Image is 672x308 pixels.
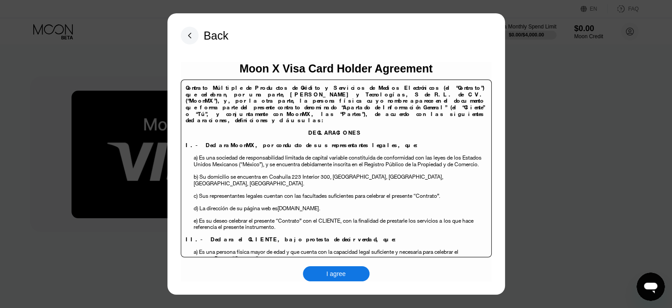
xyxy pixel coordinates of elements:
span: a) Es una persona física mayor de edad y que cuenta con la capacidad legal suficiente y necesaria... [194,248,458,262]
span: ) Es su deseo celebrar el presente “Contrato” con el CLIENTE, con la finalidad de prestarle los s... [196,217,435,224]
span: los que hace referencia el presente instrumento. [194,217,473,231]
span: c [194,192,196,200]
span: II.- Declara el CLIENTE, bajo protesta de decir verdad, que: [186,236,398,243]
span: , las “Partes”), de acuerdo con las siguientes declaraciones, definiciones y cláusulas: [186,110,485,124]
span: [PERSON_NAME] y Tecnologías, S de R.L. de C.V. (“MoonMX”), [186,91,485,105]
span: Coahuila 223 Interior 300, [GEOGRAPHIC_DATA], [GEOGRAPHIC_DATA] [269,173,442,180]
span: a) Es una sociedad de responsabilidad limitada de capital variable constituida de conformidad con... [194,154,481,168]
span: [DOMAIN_NAME]. [278,204,320,212]
span: y, por la otra parte, la persona física cuyo nombre aparece en el documento que forma parte del p... [186,97,485,117]
span: , por conducto de sus representantes legales, que: [255,141,419,149]
div: Back [181,27,229,44]
span: , [GEOGRAPHIC_DATA], [GEOGRAPHIC_DATA]. [194,173,443,187]
div: I agree [326,270,346,278]
span: s a [435,217,442,224]
span: MoonMX [231,141,255,149]
span: ) La dirección de su página web es [197,204,278,212]
span: DECLARACIONES [308,129,362,136]
div: I agree [303,266,370,281]
span: Contrato Múltiple de Productos de Crédito y Servicios de Medios Electrónicos (el “Contrato”) que ... [186,84,484,98]
span: d [194,204,197,212]
span: ) Sus representantes legales cuentan con las facultades suficientes para celebrar el presente “Co... [196,192,440,200]
span: I.- Declara [186,141,231,149]
span: e [194,217,196,224]
span: MoonMX [286,110,311,118]
div: Back [204,29,229,42]
iframe: Button to launch messaging window [636,272,665,301]
div: Moon X Visa Card Holder Agreement [239,62,433,75]
span: b) Su domicilio se encuentra en [194,173,268,180]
